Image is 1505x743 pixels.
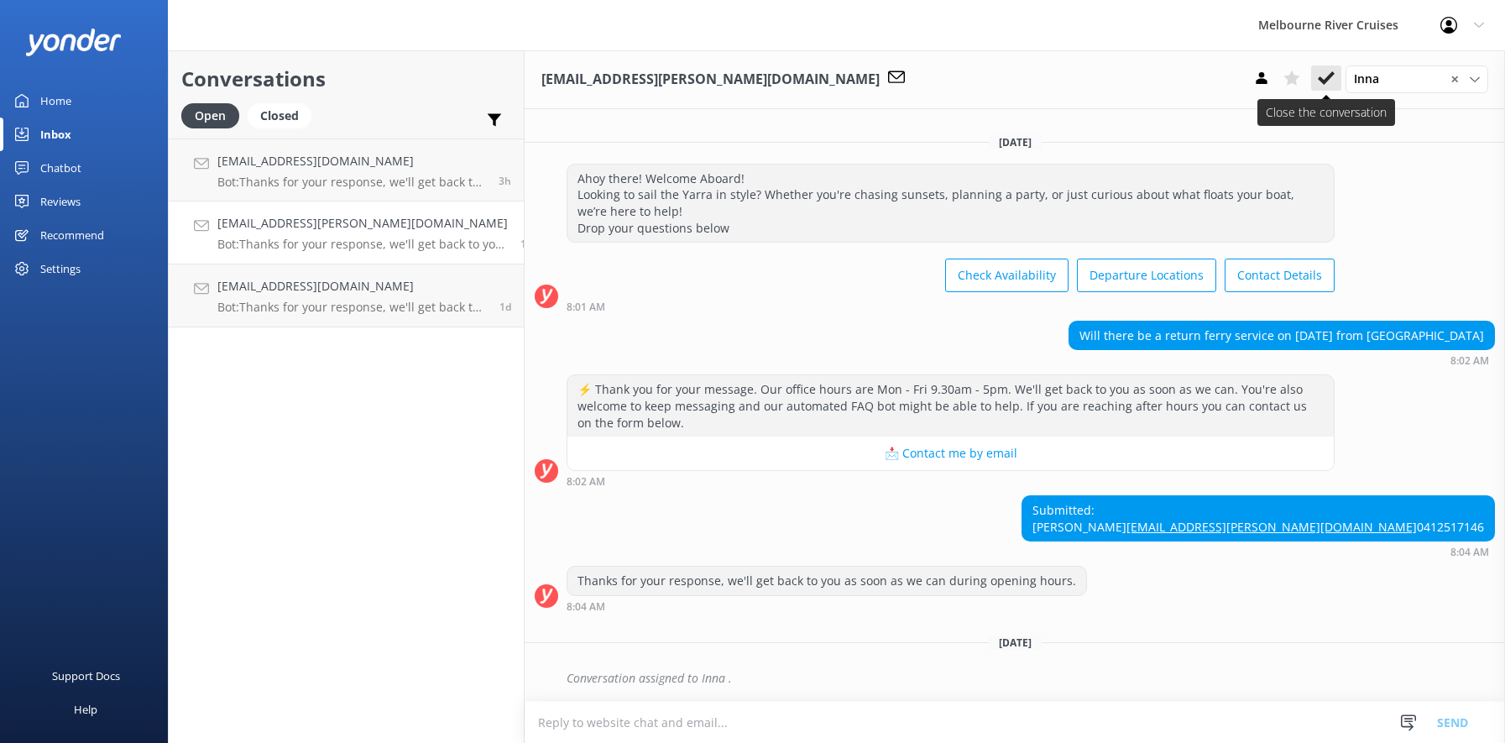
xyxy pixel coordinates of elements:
[217,175,486,190] p: Bot: Thanks for your response, we'll get back to you as soon as we can during opening hours.
[217,300,487,315] p: Bot: Thanks for your response, we'll get back to you as soon as we can during opening hours.
[40,84,71,118] div: Home
[567,600,1087,612] div: Oct 09 2025 08:04am (UTC +11:00) Australia/Sydney
[541,69,880,91] h3: [EMAIL_ADDRESS][PERSON_NAME][DOMAIN_NAME]
[567,375,1334,437] div: ⚡ Thank you for your message. Our office hours are Mon - Fri 9.30am - 5pm. We'll get back to you ...
[567,301,1335,312] div: Oct 09 2025 08:01am (UTC +11:00) Australia/Sydney
[1126,519,1417,535] a: [EMAIL_ADDRESS][PERSON_NAME][DOMAIN_NAME]
[520,237,532,251] span: Oct 09 2025 08:04am (UTC +11:00) Australia/Sydney
[40,185,81,218] div: Reviews
[1354,70,1389,88] span: Inna
[989,135,1042,149] span: [DATE]
[1069,322,1494,350] div: Will there be a return ferry service on [DATE] from [GEOGRAPHIC_DATA]
[1346,65,1488,92] div: Assign User
[181,63,511,95] h2: Conversations
[40,218,104,252] div: Recommend
[499,300,511,314] span: Oct 08 2025 04:22pm (UTC +11:00) Australia/Sydney
[217,214,508,233] h4: [EMAIL_ADDRESS][PERSON_NAME][DOMAIN_NAME]
[181,106,248,124] a: Open
[169,139,524,201] a: [EMAIL_ADDRESS][DOMAIN_NAME]Bot:Thanks for your response, we'll get back to you as soon as we can...
[567,602,605,612] strong: 8:04 AM
[248,103,311,128] div: Closed
[567,567,1086,595] div: Thanks for your response, we'll get back to you as soon as we can during opening hours.
[40,151,81,185] div: Chatbot
[567,475,1335,487] div: Oct 09 2025 08:02am (UTC +11:00) Australia/Sydney
[74,693,97,726] div: Help
[567,477,605,487] strong: 8:02 AM
[40,118,71,151] div: Inbox
[1022,496,1494,541] div: Submitted: [PERSON_NAME] 0412517146
[945,259,1069,292] button: Check Availability
[499,174,511,188] span: Oct 10 2025 07:48am (UTC +11:00) Australia/Sydney
[1077,259,1216,292] button: Departure Locations
[567,302,605,312] strong: 8:01 AM
[1022,546,1495,557] div: Oct 09 2025 08:04am (UTC +11:00) Australia/Sydney
[1225,259,1335,292] button: Contact Details
[169,201,524,264] a: [EMAIL_ADDRESS][PERSON_NAME][DOMAIN_NAME]Bot:Thanks for your response, we'll get back to you as s...
[567,664,1495,693] div: Conversation assigned to Inna .
[25,29,122,56] img: yonder-white-logo.png
[989,636,1042,650] span: [DATE]
[567,437,1334,470] button: 📩 Contact me by email
[567,165,1334,242] div: Ahoy there! Welcome Aboard! Looking to sail the Yarra in style? Whether you're chasing sunsets, p...
[217,237,508,252] p: Bot: Thanks for your response, we'll get back to you as soon as we can during opening hours.
[217,277,487,296] h4: [EMAIL_ADDRESS][DOMAIN_NAME]
[217,152,486,170] h4: [EMAIL_ADDRESS][DOMAIN_NAME]
[248,106,320,124] a: Closed
[181,103,239,128] div: Open
[1450,71,1459,87] span: ✕
[1069,354,1495,366] div: Oct 09 2025 08:02am (UTC +11:00) Australia/Sydney
[52,659,120,693] div: Support Docs
[1450,547,1489,557] strong: 8:04 AM
[535,664,1495,693] div: 2025-10-10T00:42:33.410
[40,252,81,285] div: Settings
[169,264,524,327] a: [EMAIL_ADDRESS][DOMAIN_NAME]Bot:Thanks for your response, we'll get back to you as soon as we can...
[1450,356,1489,366] strong: 8:02 AM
